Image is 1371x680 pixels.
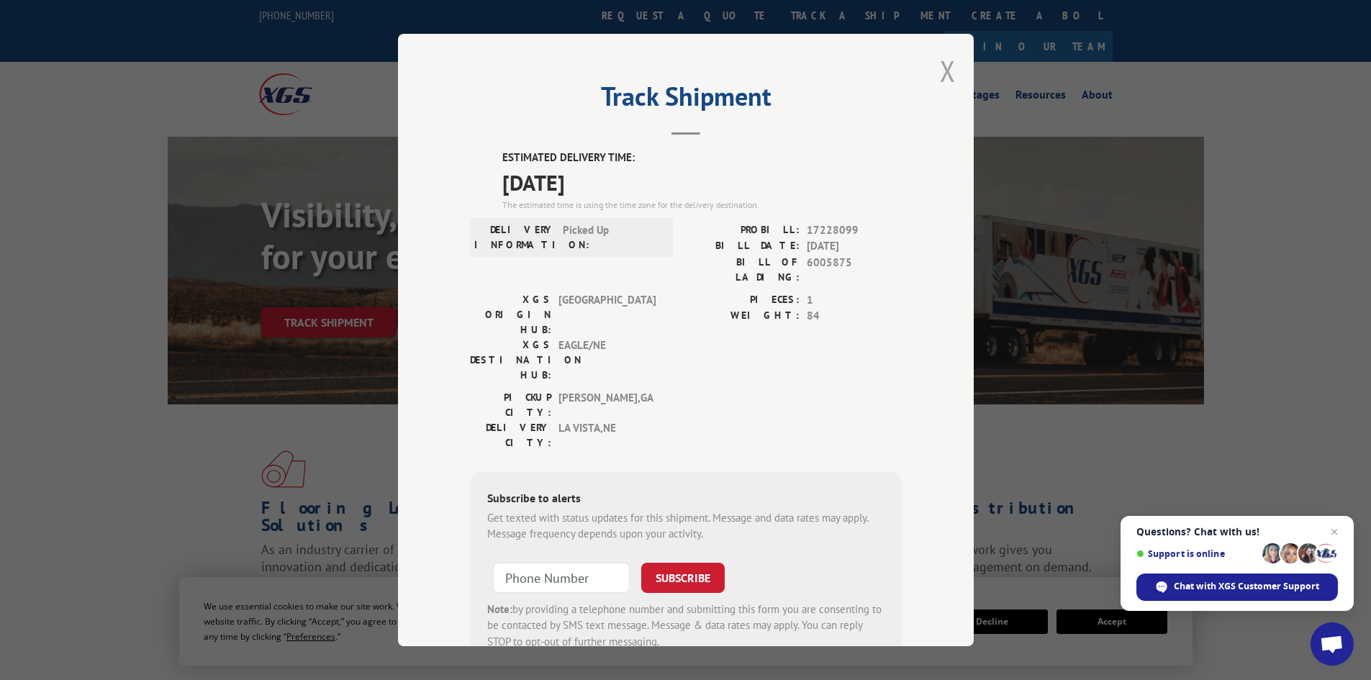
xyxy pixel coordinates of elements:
[807,308,902,325] span: 84
[502,150,902,166] label: ESTIMATED DELIVERY TIME:
[470,390,551,420] label: PICKUP CITY:
[1174,580,1319,593] span: Chat with XGS Customer Support
[563,222,660,253] span: Picked Up
[470,292,551,337] label: XGS ORIGIN HUB:
[686,255,800,285] label: BILL OF LADING:
[940,52,956,90] button: Close modal
[686,222,800,239] label: PROBILL:
[502,199,902,212] div: The estimated time is using the time zone for the delivery destination.
[807,255,902,285] span: 6005875
[487,602,512,616] strong: Note:
[558,420,656,450] span: LA VISTA , NE
[686,238,800,255] label: BILL DATE:
[470,86,902,114] h2: Track Shipment
[807,222,902,239] span: 17228099
[807,292,902,309] span: 1
[807,238,902,255] span: [DATE]
[487,489,884,510] div: Subscribe to alerts
[470,420,551,450] label: DELIVERY CITY:
[1136,548,1257,559] span: Support is online
[487,510,884,543] div: Get texted with status updates for this shipment. Message and data rates may apply. Message frequ...
[493,563,630,593] input: Phone Number
[1311,622,1354,666] a: Open chat
[470,337,551,383] label: XGS DESTINATION HUB:
[474,222,556,253] label: DELIVERY INFORMATION:
[558,292,656,337] span: [GEOGRAPHIC_DATA]
[487,602,884,650] div: by providing a telephone number and submitting this form you are consenting to be contacted by SM...
[686,292,800,309] label: PIECES:
[502,166,902,199] span: [DATE]
[641,563,725,593] button: SUBSCRIBE
[1136,526,1338,538] span: Questions? Chat with us!
[686,308,800,325] label: WEIGHT:
[558,337,656,383] span: EAGLE/NE
[1136,574,1338,601] span: Chat with XGS Customer Support
[558,390,656,420] span: [PERSON_NAME] , GA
